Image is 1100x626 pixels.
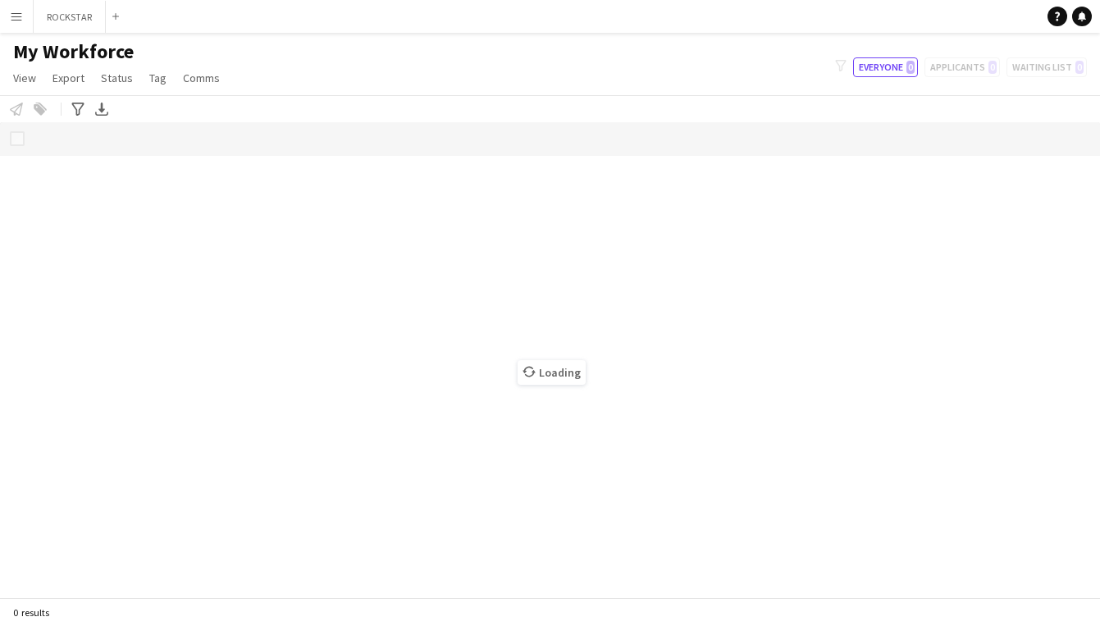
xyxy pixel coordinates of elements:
[183,71,220,85] span: Comms
[149,71,167,85] span: Tag
[101,71,133,85] span: Status
[13,71,36,85] span: View
[7,67,43,89] a: View
[52,71,84,85] span: Export
[13,39,134,64] span: My Workforce
[92,99,112,119] app-action-btn: Export XLSX
[34,1,106,33] button: ROCKSTAR
[176,67,226,89] a: Comms
[94,67,139,89] a: Status
[46,67,91,89] a: Export
[853,57,918,77] button: Everyone0
[143,67,173,89] a: Tag
[518,360,586,385] span: Loading
[68,99,88,119] app-action-btn: Advanced filters
[906,61,915,74] span: 0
